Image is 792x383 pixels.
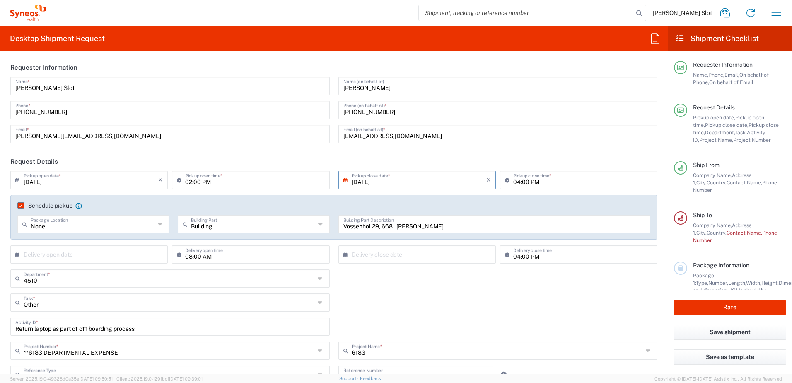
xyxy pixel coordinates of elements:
[79,376,113,381] span: [DATE] 09:50:51
[705,129,735,136] span: Department,
[696,280,708,286] span: Type,
[693,61,753,68] span: Requester Information
[498,369,509,381] a: Add Reference
[708,72,724,78] span: Phone,
[727,230,762,236] span: Contact Name,
[675,34,759,44] h2: Shipment Checklist
[699,137,733,143] span: Project Name,
[339,376,360,381] a: Support
[693,272,714,286] span: Package 1:
[169,376,203,381] span: [DATE] 09:39:01
[693,72,708,78] span: Name,
[693,114,735,121] span: Pickup open date,
[17,202,72,209] label: Schedule pickup
[693,222,732,228] span: Company Name,
[707,179,727,186] span: Country,
[728,280,746,286] span: Length,
[486,173,491,187] i: ×
[693,162,720,168] span: Ship From
[10,63,77,72] h2: Requester Information
[693,104,735,111] span: Request Details
[674,349,786,365] button: Save as template
[733,137,771,143] span: Project Number
[693,172,732,178] span: Company Name,
[116,376,203,381] span: Client: 2025.19.0-129fbcf
[10,34,105,44] h2: Desktop Shipment Request
[709,79,753,85] span: On behalf of Email
[724,72,739,78] span: Email,
[735,129,747,136] span: Task,
[693,212,712,218] span: Ship To
[674,325,786,340] button: Save shipment
[654,375,782,383] span: Copyright © [DATE]-[DATE] Agistix Inc., All Rights Reserved
[746,280,761,286] span: Width,
[10,158,58,166] h2: Request Details
[419,5,633,21] input: Shipment, tracking or reference number
[360,376,381,381] a: Feedback
[708,280,728,286] span: Number,
[707,230,727,236] span: Country,
[653,9,712,17] span: [PERSON_NAME] Slot
[727,179,762,186] span: Contact Name,
[761,280,779,286] span: Height,
[705,122,749,128] span: Pickup close date,
[158,173,163,187] i: ×
[10,376,113,381] span: Server: 2025.19.0-49328d0a35e
[696,230,707,236] span: City,
[693,262,749,269] span: Package Information
[674,300,786,315] button: Rate
[696,179,707,186] span: City,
